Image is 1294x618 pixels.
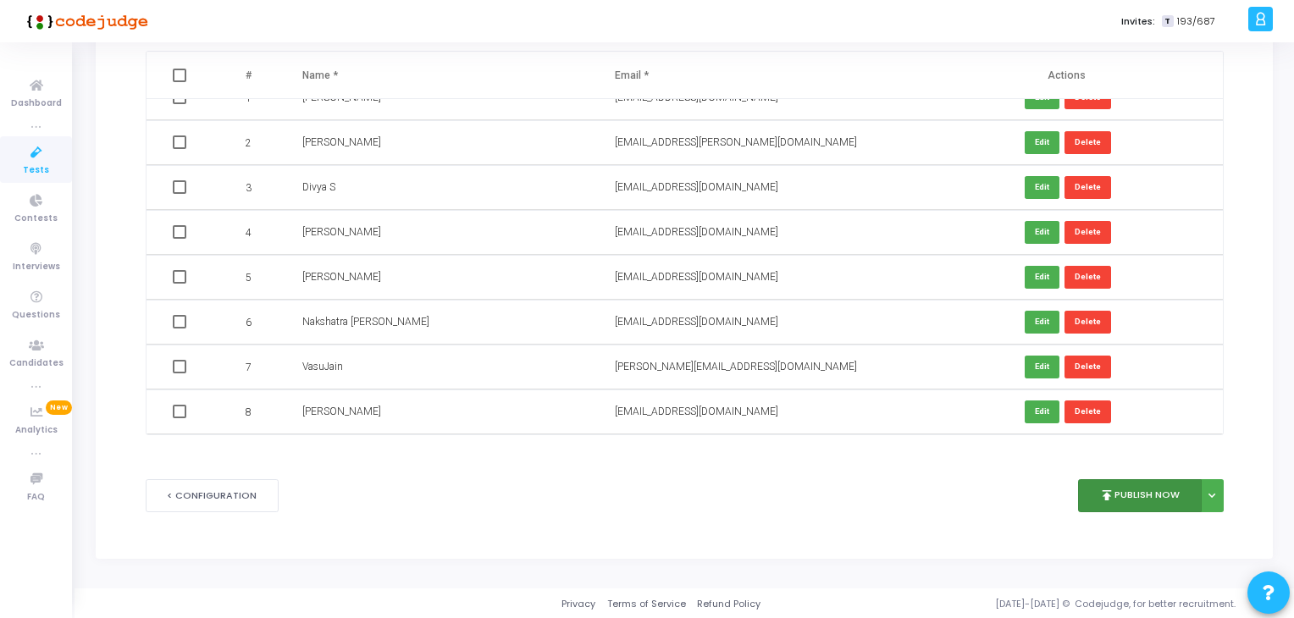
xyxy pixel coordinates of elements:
[910,52,1223,99] th: Actions
[607,597,686,611] a: Terms of Service
[302,271,381,283] span: [PERSON_NAME]
[1078,479,1203,512] button: publishPublish Now
[1099,488,1114,503] i: publish
[697,597,760,611] a: Refund Policy
[561,597,595,611] a: Privacy
[615,136,857,148] span: [EMAIL_ADDRESS][PERSON_NAME][DOMAIN_NAME]
[1065,356,1111,378] button: Delete
[1065,131,1111,154] button: Delete
[246,180,252,196] span: 3
[1121,14,1155,29] label: Invites:
[27,490,45,505] span: FAQ
[760,597,1273,611] div: [DATE]-[DATE] © Codejudge, for better recruitment.
[1162,15,1173,28] span: T
[615,181,778,193] span: [EMAIL_ADDRESS][DOMAIN_NAME]
[9,356,64,371] span: Candidates
[46,400,72,415] span: New
[1177,14,1215,29] span: 193/687
[302,361,343,372] span: VasuJain
[1025,356,1059,378] button: Edit
[302,136,381,148] span: [PERSON_NAME]
[302,316,429,328] span: Nakshatra [PERSON_NAME]
[216,52,285,99] th: #
[615,271,778,283] span: [EMAIL_ADDRESS][DOMAIN_NAME]
[21,4,148,38] img: logo
[246,360,252,375] span: 7
[615,226,778,238] span: [EMAIL_ADDRESS][DOMAIN_NAME]
[15,423,58,438] span: Analytics
[1065,400,1111,423] button: Delete
[1065,311,1111,334] button: Delete
[1065,221,1111,244] button: Delete
[1025,400,1059,423] button: Edit
[1025,221,1059,244] button: Edit
[13,260,60,274] span: Interviews
[246,270,252,285] span: 5
[615,361,857,372] span: [PERSON_NAME][EMAIL_ADDRESS][DOMAIN_NAME]
[1065,266,1111,289] button: Delete
[23,163,49,178] span: Tests
[146,479,279,512] button: < Configuration
[12,308,60,323] span: Questions
[246,135,252,151] span: 2
[615,316,778,328] span: [EMAIL_ADDRESS][DOMAIN_NAME]
[1025,311,1059,334] button: Edit
[1025,131,1059,154] button: Edit
[246,225,252,240] span: 4
[598,52,910,99] th: Email *
[302,181,335,193] span: Divya S
[246,405,252,420] span: 8
[246,315,252,330] span: 6
[1025,176,1059,199] button: Edit
[1025,266,1059,289] button: Edit
[11,97,62,111] span: Dashboard
[302,406,381,417] span: [PERSON_NAME]
[615,406,778,417] span: [EMAIL_ADDRESS][DOMAIN_NAME]
[14,212,58,226] span: Contests
[285,52,598,99] th: Name *
[302,226,381,238] span: [PERSON_NAME]
[1065,176,1111,199] button: Delete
